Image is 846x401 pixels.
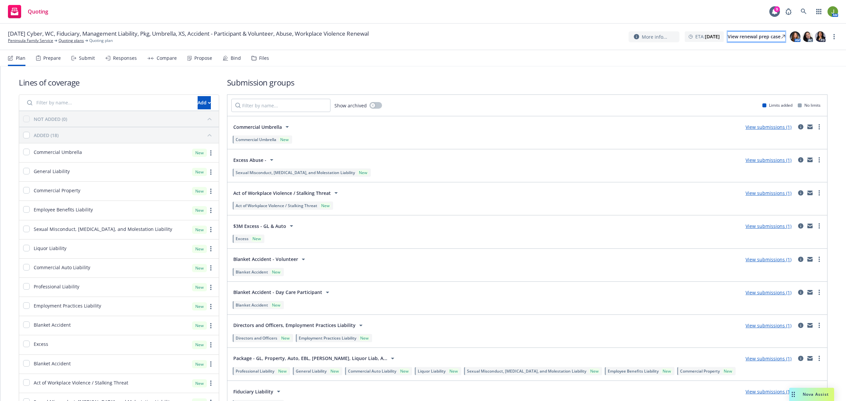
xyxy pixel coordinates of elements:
a: more [207,283,215,291]
img: photo [815,31,826,42]
input: Filter by name... [231,99,330,112]
div: Prepare [43,55,61,61]
h1: Submission groups [227,77,827,88]
a: mail [806,123,814,131]
span: Commercial Property [680,368,720,374]
a: more [815,222,823,230]
button: Excess Abuse - [231,153,278,166]
span: Professional Liability [34,283,79,290]
a: circleInformation [797,288,805,296]
img: photo [790,31,800,42]
div: New [277,368,288,374]
span: Excess [236,236,249,241]
div: New [192,206,207,214]
span: More info... [642,33,667,40]
span: Commercial Umbrella [233,124,282,130]
span: Act of Workplace Violence / Stalking Threat [233,190,331,197]
div: New [192,226,207,234]
div: Drag to move [789,388,797,401]
button: Blanket Accident - Day Care Participant [231,286,333,299]
span: Blanket Accident [34,360,71,367]
div: New [279,137,290,142]
span: Excess Abuse - [233,157,266,164]
a: View submissions (1) [746,157,791,163]
a: more [207,322,215,330]
a: mail [806,321,814,329]
button: Commercial Umbrella [231,120,293,133]
a: Report a Bug [782,5,795,18]
a: more [207,360,215,368]
a: more [815,156,823,164]
div: New [280,335,291,341]
div: New [192,187,207,195]
button: $3M Excess - GL & Auto [231,219,297,233]
button: ADDED (18) [34,130,215,140]
a: View submissions (1) [746,124,791,130]
span: Commercial Umbrella [34,149,82,156]
div: New [192,149,207,157]
button: Blanket Accident - Volunteer [231,253,309,266]
a: Search [797,5,810,18]
a: mail [806,189,814,197]
div: Plan [16,55,25,61]
a: more [830,33,838,41]
span: Quoting plan [89,38,113,44]
span: Blanket Accident - Day Care Participant [233,289,322,296]
div: New [192,379,207,387]
span: Act of Workplace Violence / Stalking Threat [236,203,317,208]
div: Files [259,55,269,61]
a: more [207,206,215,214]
span: Blanket Accident - Volunteer [233,256,298,263]
div: Compare [157,55,177,61]
a: View submissions (1) [746,289,791,296]
span: Sexual Misconduct, [MEDICAL_DATA], and Molestation Liability [467,368,586,374]
button: Fiduciary Liability [231,385,285,398]
span: Commercial Auto Liability [34,264,90,271]
span: Sexual Misconduct, [MEDICAL_DATA], and Molestation Liability [236,170,355,175]
a: mail [806,288,814,296]
button: Package - GL, Property, Auto, EBL, [PERSON_NAME], Liquor Liab, A... [231,352,399,365]
a: more [815,123,823,131]
a: circleInformation [797,222,805,230]
button: More info... [629,31,679,42]
a: circleInformation [797,156,805,164]
span: Employee Benefits Liability [608,368,659,374]
div: New [192,264,207,272]
span: Commercial Auto Liability [348,368,396,374]
div: New [192,321,207,330]
input: Filter by name... [23,96,194,109]
a: more [207,187,215,195]
div: New [329,368,340,374]
span: Quoting [28,9,48,14]
a: more [815,321,823,329]
a: more [207,264,215,272]
div: Propose [194,55,212,61]
a: more [815,255,823,263]
div: New [358,170,368,175]
div: NOT ADDED (0) [34,116,67,123]
a: Switch app [812,5,826,18]
div: ADDED (18) [34,132,58,139]
a: mail [806,222,814,230]
span: Commercial Umbrella [236,137,276,142]
div: New [271,302,282,308]
span: Employment Practices Liability [299,335,356,341]
div: New [192,360,207,368]
a: View submissions (1) [746,256,791,263]
span: Liquor Liability [418,368,445,374]
span: Nova Assist [803,391,829,397]
h1: Lines of coverage [19,77,219,88]
a: more [207,168,215,176]
a: more [207,149,215,157]
div: New [192,341,207,349]
div: New [661,368,672,374]
a: more [815,288,823,296]
div: New [722,368,733,374]
button: Add [198,96,211,109]
a: mail [806,354,814,362]
span: Professional Liability [236,368,274,374]
div: New [192,168,207,176]
span: Commercial Property [34,187,80,194]
div: New [359,335,370,341]
a: circleInformation [797,189,805,197]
